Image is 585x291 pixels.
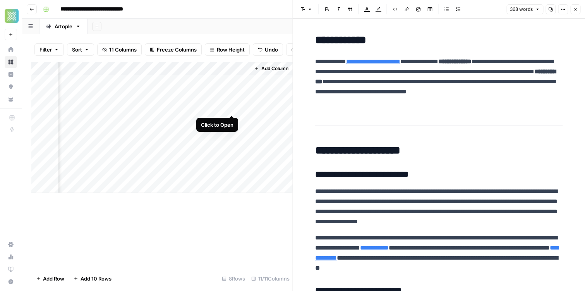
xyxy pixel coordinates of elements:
[81,275,112,282] span: Add 10 Rows
[97,43,142,56] button: 11 Columns
[5,56,17,68] a: Browse
[43,275,64,282] span: Add Row
[5,81,17,93] a: Opportunities
[510,6,533,13] span: 368 words
[5,68,17,81] a: Insights
[31,272,69,285] button: Add Row
[109,46,137,53] span: 11 Columns
[201,121,233,129] div: Click to Open
[5,9,19,23] img: Xponent21 Logo
[5,263,17,276] a: Learning Hub
[253,43,283,56] button: Undo
[5,251,17,263] a: Usage
[5,93,17,105] a: Your Data
[145,43,202,56] button: Freeze Columns
[5,276,17,288] button: Help + Support
[67,43,94,56] button: Sort
[39,46,52,53] span: Filter
[72,46,82,53] span: Sort
[248,272,293,285] div: 11/11 Columns
[34,43,64,56] button: Filter
[5,43,17,56] a: Home
[506,4,543,14] button: 368 words
[219,272,248,285] div: 8 Rows
[55,22,72,30] div: Artople
[5,6,17,26] button: Workspace: Xponent21
[251,64,292,74] button: Add Column
[157,46,197,53] span: Freeze Columns
[265,46,278,53] span: Undo
[69,272,116,285] button: Add 10 Rows
[205,43,250,56] button: Row Height
[217,46,245,53] span: Row Height
[5,238,17,251] a: Settings
[261,65,288,72] span: Add Column
[39,19,87,34] a: Artople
